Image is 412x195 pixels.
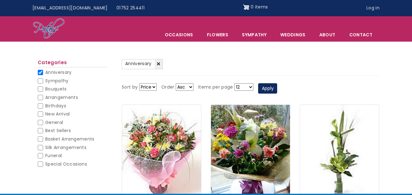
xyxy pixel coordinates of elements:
span: Silk Arrangements [45,144,86,151]
span: Funeral [45,152,62,159]
span: Weddings [274,28,312,41]
span: Sympathy [45,78,69,84]
a: Anniversary [122,59,163,69]
label: Sort by [122,84,138,91]
a: 01752 254411 [112,2,149,14]
img: Shopping cart [243,2,249,12]
span: Basket Arrangements [45,136,95,142]
label: Order [161,84,174,91]
button: Apply [258,83,277,94]
a: [EMAIL_ADDRESS][DOMAIN_NAME] [28,2,112,14]
span: Occasions [158,28,200,41]
a: About [313,28,342,41]
span: General [45,119,63,126]
a: Sympathy [235,28,273,41]
span: Anniversary [125,60,152,67]
a: Flowers [200,28,235,41]
label: Items per page [198,84,233,91]
span: Birthdays [45,103,66,109]
img: Home [33,18,65,40]
a: Contact [343,28,379,41]
span: Special Occasions [45,161,87,167]
span: Bouquets [45,86,67,92]
span: Arrangements [45,94,78,100]
span: Anniversary [45,69,72,75]
a: Shopping cart 0 items [243,2,268,12]
span: New Arrival [45,111,70,117]
h2: Categories [38,60,107,67]
span: Best Sellers [45,127,71,134]
a: Log in [362,2,384,14]
span: 0 items [251,4,268,10]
